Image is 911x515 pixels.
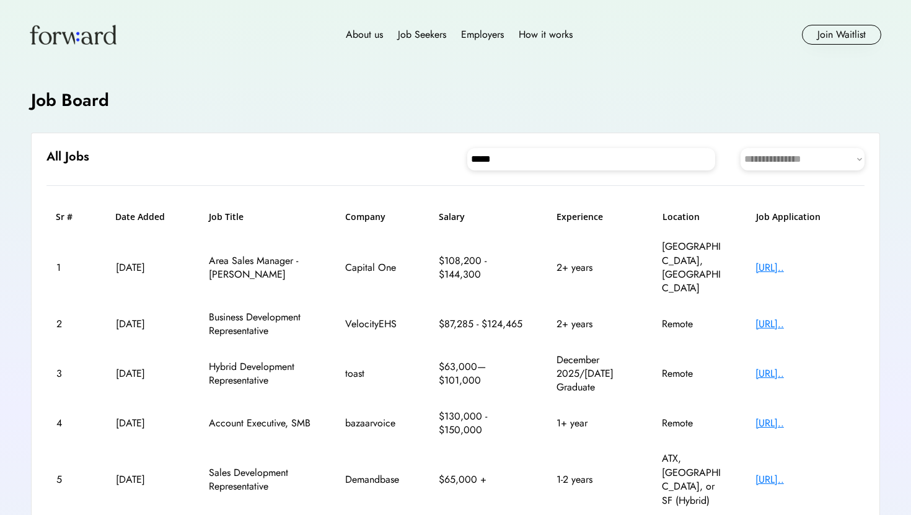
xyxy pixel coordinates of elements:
[557,261,631,275] div: 2+ years
[116,473,178,486] div: [DATE]
[398,27,446,42] div: Job Seekers
[116,317,178,331] div: [DATE]
[755,317,855,331] div: [URL]..
[345,367,407,381] div: toast
[439,211,526,223] h6: Salary
[802,25,881,45] button: Join Waitlist
[56,261,84,275] div: 1
[461,27,504,42] div: Employers
[755,261,855,275] div: [URL]..
[209,416,314,430] div: Account Executive, SMB
[439,410,526,438] div: $130,000 - $150,000
[662,416,724,430] div: Remote
[557,317,631,331] div: 2+ years
[557,211,631,223] h6: Experience
[662,367,724,381] div: Remote
[755,416,855,430] div: [URL]..
[209,310,314,338] div: Business Development Representative
[345,473,407,486] div: Demandbase
[345,416,407,430] div: bazaarvoice
[345,261,407,275] div: Capital One
[662,211,724,223] h6: Location
[56,367,84,381] div: 3
[209,466,314,494] div: Sales Development Representative
[56,211,84,223] h6: Sr #
[116,416,178,430] div: [DATE]
[46,148,89,165] h6: All Jobs
[56,317,84,331] div: 2
[439,317,526,331] div: $87,285 - $124,465
[662,240,724,296] div: [GEOGRAPHIC_DATA], [GEOGRAPHIC_DATA]
[755,367,855,381] div: [URL]..
[56,473,84,486] div: 5
[439,254,526,282] div: $108,200 - $144,300
[116,261,178,275] div: [DATE]
[439,473,526,486] div: $65,000 +
[209,254,314,282] div: Area Sales Manager - [PERSON_NAME]
[756,211,855,223] h6: Job Application
[31,88,109,112] h4: Job Board
[662,452,724,508] div: ATX, [GEOGRAPHIC_DATA], or SF (Hybrid)
[115,211,177,223] h6: Date Added
[557,473,631,486] div: 1-2 years
[116,367,178,381] div: [DATE]
[557,353,631,395] div: December 2025/[DATE] Graduate
[662,317,724,331] div: Remote
[519,27,573,42] div: How it works
[346,27,383,42] div: About us
[439,360,526,388] div: $63,000—$101,000
[209,360,314,388] div: Hybrid Development Representative
[209,211,244,223] h6: Job Title
[345,317,407,331] div: VelocityEHS
[345,211,407,223] h6: Company
[56,416,84,430] div: 4
[755,473,855,486] div: [URL]..
[30,25,117,45] img: Forward logo
[557,416,631,430] div: 1+ year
